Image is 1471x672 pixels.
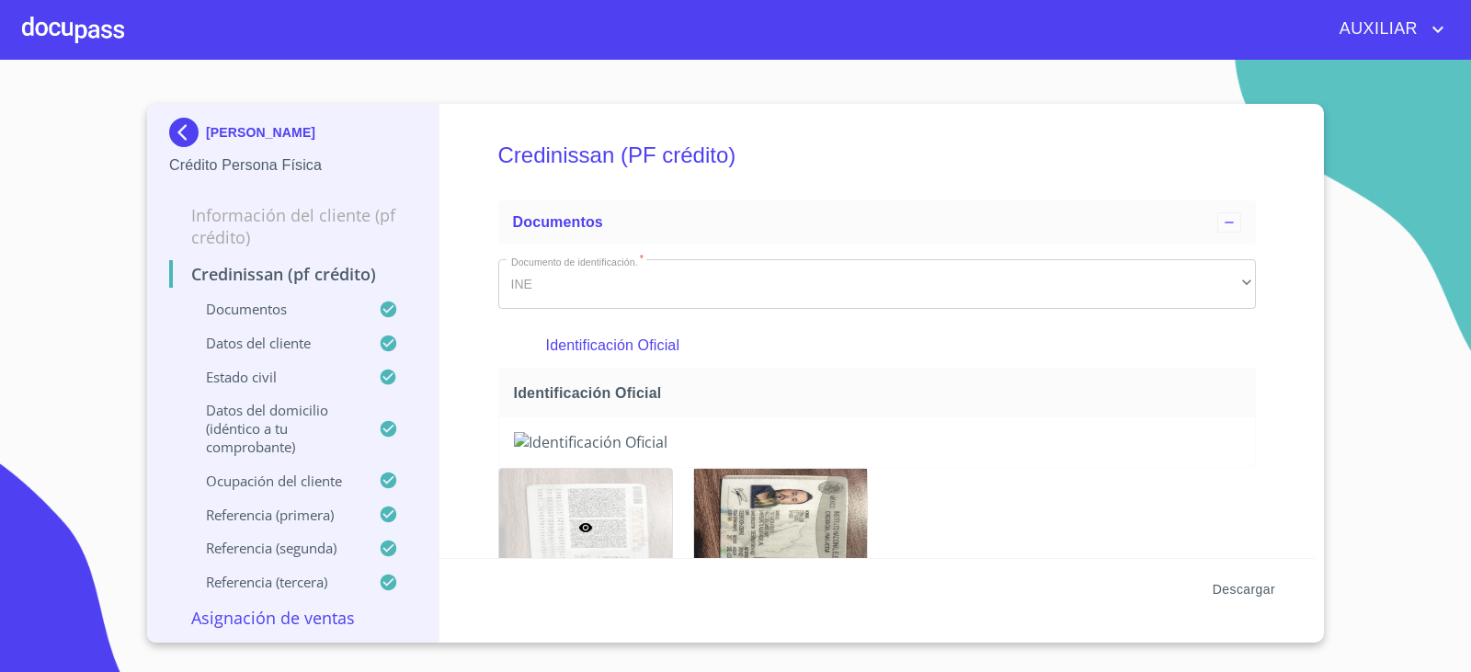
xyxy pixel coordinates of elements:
[546,335,1208,357] p: Identificación Oficial
[169,401,379,456] p: Datos del domicilio (idéntico a tu comprobante)
[169,472,379,490] p: Ocupación del Cliente
[1213,578,1275,601] span: Descargar
[169,506,379,524] p: Referencia (primera)
[514,383,1249,403] span: Identificación Oficial
[169,263,416,285] p: Credinissan (PF crédito)
[169,607,416,629] p: Asignación de Ventas
[1205,573,1283,607] button: Descargar
[498,118,1257,193] h5: Credinissan (PF crédito)
[169,118,416,154] div: [PERSON_NAME]
[169,300,379,318] p: Documentos
[169,573,379,591] p: Referencia (tercera)
[498,259,1257,309] div: INE
[694,469,867,587] img: Identificación Oficial
[206,125,315,140] p: [PERSON_NAME]
[169,154,416,177] p: Crédito Persona Física
[1326,15,1427,44] span: AUXILIAR
[169,118,206,147] img: Docupass spot blue
[169,368,379,386] p: Estado civil
[169,204,416,248] p: Información del cliente (PF crédito)
[1326,15,1449,44] button: account of current user
[513,214,603,230] span: Documentos
[169,539,379,557] p: Referencia (segunda)
[498,200,1257,245] div: Documentos
[514,432,1241,452] img: Identificación Oficial
[169,334,379,352] p: Datos del cliente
